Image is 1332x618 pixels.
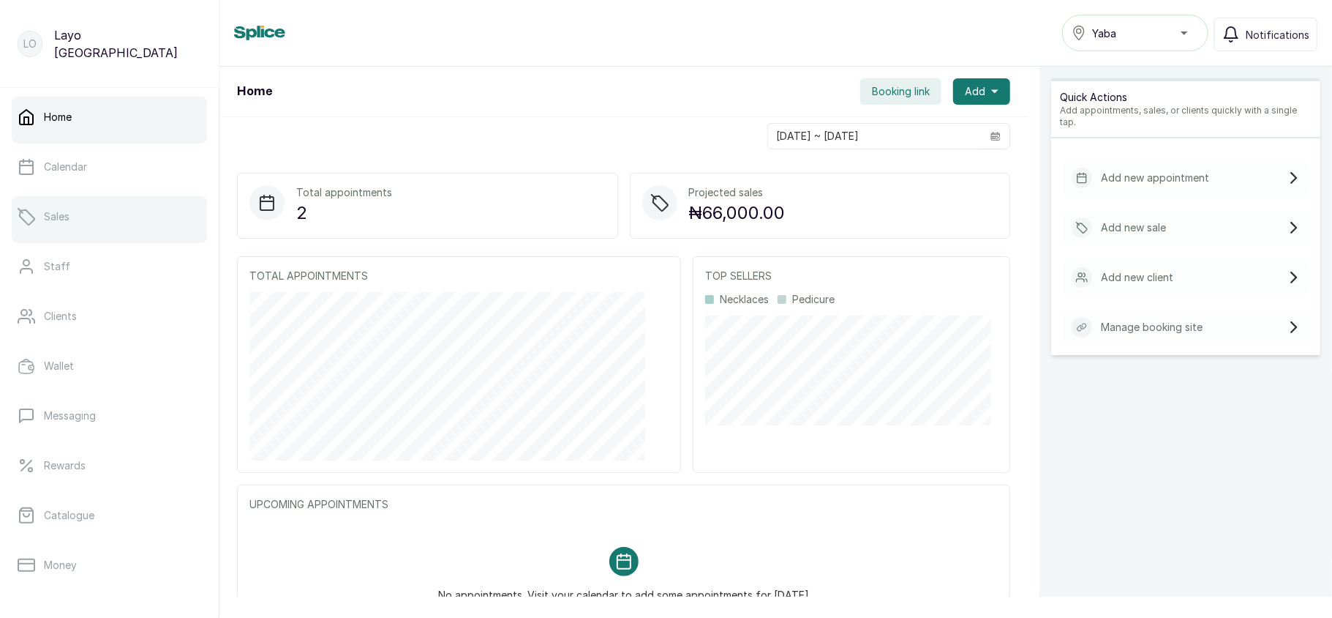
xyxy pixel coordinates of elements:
[44,309,77,324] p: Clients
[12,445,207,486] a: Rewards
[1101,320,1203,335] p: Manage booking site
[12,97,207,138] a: Home
[689,185,786,200] p: Projected sales
[705,269,998,283] p: TOP SELLERS
[1214,18,1317,51] button: Notifications
[12,246,207,287] a: Staff
[54,26,201,62] p: Layo [GEOGRAPHIC_DATA]
[44,160,87,174] p: Calendar
[1092,26,1116,41] span: Yaba
[12,296,207,337] a: Clients
[44,209,69,224] p: Sales
[12,545,207,586] a: Money
[44,458,86,473] p: Rewards
[44,558,77,573] p: Money
[1101,220,1166,235] p: Add new sale
[249,497,998,512] p: UPCOMING APPOINTMENTS
[872,84,930,99] span: Booking link
[1060,105,1312,128] p: Add appointments, sales, or clients quickly with a single tap.
[720,292,769,307] p: Necklaces
[1101,270,1173,285] p: Add new client
[44,359,74,373] p: Wallet
[792,292,835,307] p: Pedicure
[860,78,941,105] button: Booking link
[1246,27,1309,42] span: Notifications
[23,37,37,51] p: LO
[768,124,982,149] input: Select date
[12,495,207,536] a: Catalogue
[12,346,207,387] a: Wallet
[953,78,1010,105] button: Add
[12,395,207,436] a: Messaging
[12,196,207,237] a: Sales
[44,409,96,423] p: Messaging
[237,83,272,100] h1: Home
[1101,171,1209,185] p: Add new appointment
[965,84,985,99] span: Add
[296,200,392,226] p: 2
[990,131,1001,141] svg: calendar
[249,269,669,283] p: TOTAL APPOINTMENTS
[296,185,392,200] p: Total appointments
[44,110,72,124] p: Home
[1062,15,1208,51] button: Yaba
[689,200,786,226] p: ₦66,000.00
[12,146,207,187] a: Calendar
[44,259,70,274] p: Staff
[438,576,809,603] p: No appointments. Visit your calendar to add some appointments for [DATE]
[44,508,94,523] p: Catalogue
[1060,90,1312,105] p: Quick Actions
